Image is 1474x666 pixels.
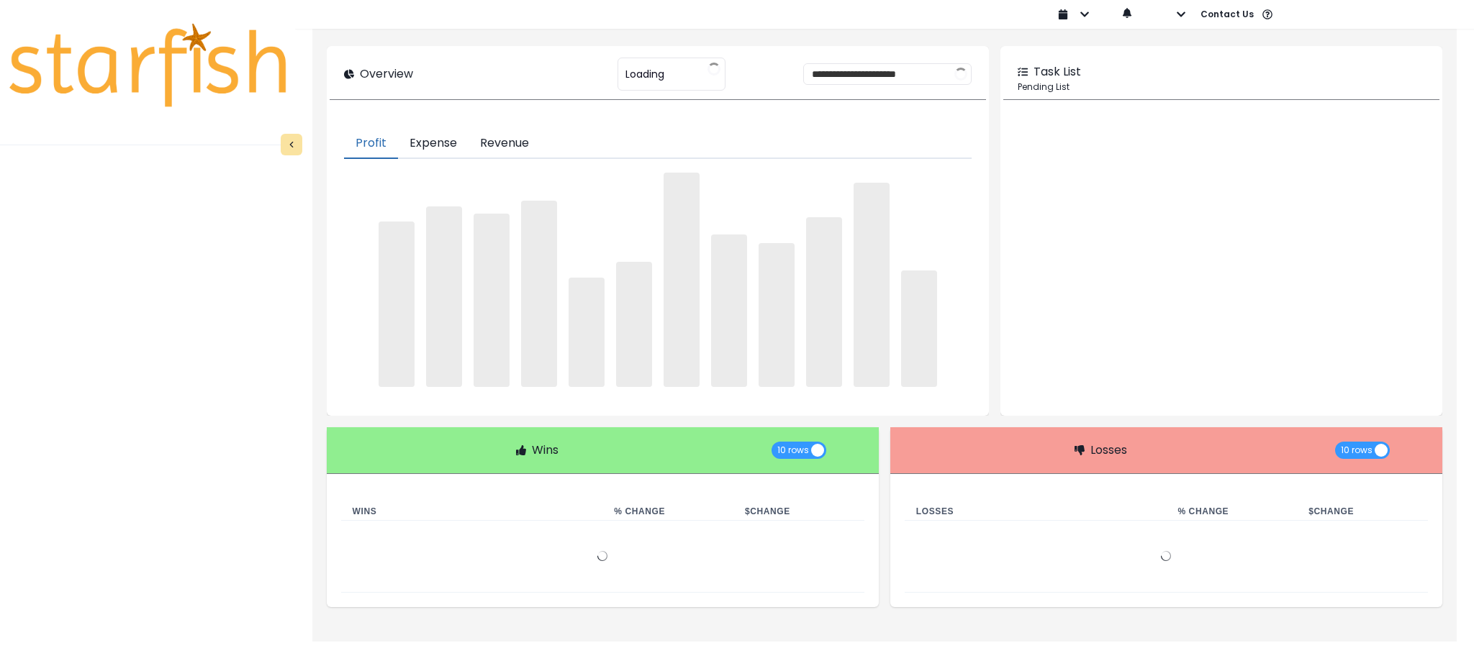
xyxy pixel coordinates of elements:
span: Loading [625,59,664,89]
p: Wins [532,442,559,459]
th: $ Change [1297,503,1428,521]
span: ‌ [616,262,652,387]
span: 10 rows [777,442,809,459]
p: Losses [1090,442,1127,459]
span: ‌ [854,183,890,387]
p: Pending List [1018,81,1425,93]
p: Task List [1034,63,1081,81]
button: Profit [344,129,398,159]
th: % Change [602,503,733,521]
span: 10 rows [1341,442,1373,459]
span: ‌ [521,201,557,387]
button: Expense [398,129,469,159]
span: ‌ [426,206,462,387]
span: ‌ [759,243,795,387]
span: ‌ [806,217,842,387]
th: Losses [905,503,1167,521]
span: ‌ [474,214,510,387]
p: Overview [360,65,413,83]
th: Wins [341,503,603,521]
th: % Change [1166,503,1297,521]
span: ‌ [664,173,700,387]
span: ‌ [569,278,605,387]
th: $ Change [733,503,864,521]
button: Revenue [469,129,541,159]
span: ‌ [711,234,747,387]
span: ‌ [379,222,415,387]
span: ‌ [901,270,937,387]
